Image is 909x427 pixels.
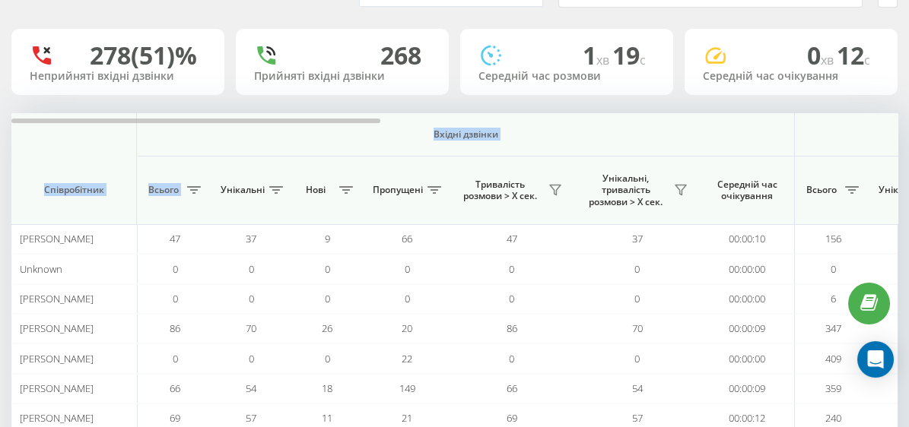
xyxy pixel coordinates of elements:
[857,341,894,378] div: Open Intercom Messenger
[173,352,178,365] span: 0
[632,232,643,245] span: 37
[803,184,841,196] span: Всього
[20,321,94,335] span: [PERSON_NAME]
[90,41,197,70] div: 278 (51)%
[825,232,841,245] span: 156
[249,352,254,365] span: 0
[249,262,254,276] span: 0
[831,262,836,276] span: 0
[825,411,841,425] span: 240
[711,179,783,202] span: Середній час очікування
[325,232,330,245] span: 9
[254,70,431,83] div: Прийняті вхідні дзвінки
[20,232,94,245] span: [PERSON_NAME]
[821,52,837,68] span: хв
[700,254,795,283] td: 00:00:00
[583,39,612,71] span: 1
[246,411,256,425] span: 57
[632,381,643,395] span: 54
[170,232,180,245] span: 47
[249,292,254,305] span: 0
[700,314,795,343] td: 00:00:09
[176,128,755,141] span: Вхідні дзвінки
[825,321,841,335] span: 347
[322,321,332,335] span: 26
[402,321,412,335] span: 20
[596,52,612,68] span: хв
[402,411,412,425] span: 21
[297,184,335,196] span: Нові
[373,184,423,196] span: Пропущені
[478,70,655,83] div: Середній час розмови
[170,411,180,425] span: 69
[402,232,412,245] span: 66
[246,381,256,395] span: 54
[170,321,180,335] span: 86
[634,352,640,365] span: 0
[246,321,256,335] span: 70
[20,292,94,305] span: [PERSON_NAME]
[24,184,123,196] span: Співробітник
[246,232,256,245] span: 37
[20,352,94,365] span: [PERSON_NAME]
[20,262,62,276] span: Unknown
[325,292,330,305] span: 0
[509,352,514,365] span: 0
[405,262,410,276] span: 0
[825,352,841,365] span: 409
[145,184,183,196] span: Всього
[864,52,870,68] span: c
[405,292,410,305] span: 0
[402,352,412,365] span: 22
[703,70,879,83] div: Середній час очікування
[807,39,837,71] span: 0
[640,52,646,68] span: c
[380,41,421,70] div: 268
[509,292,514,305] span: 0
[456,179,544,202] span: Тривалість розмови > Х сек.
[322,411,332,425] span: 11
[825,381,841,395] span: 359
[837,39,870,71] span: 12
[170,381,180,395] span: 66
[831,292,836,305] span: 6
[507,321,517,335] span: 86
[325,352,330,365] span: 0
[507,411,517,425] span: 69
[20,381,94,395] span: [PERSON_NAME]
[173,262,178,276] span: 0
[173,292,178,305] span: 0
[612,39,646,71] span: 19
[507,381,517,395] span: 66
[582,172,669,208] span: Унікальні, тривалість розмови > Х сек.
[509,262,514,276] span: 0
[632,411,643,425] span: 57
[634,292,640,305] span: 0
[221,184,265,196] span: Унікальні
[399,381,415,395] span: 149
[507,232,517,245] span: 47
[325,262,330,276] span: 0
[700,224,795,254] td: 00:00:10
[20,411,94,425] span: [PERSON_NAME]
[700,284,795,314] td: 00:00:00
[700,374,795,403] td: 00:00:09
[30,70,206,83] div: Неприйняті вхідні дзвінки
[632,321,643,335] span: 70
[700,343,795,373] td: 00:00:00
[322,381,332,395] span: 18
[634,262,640,276] span: 0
